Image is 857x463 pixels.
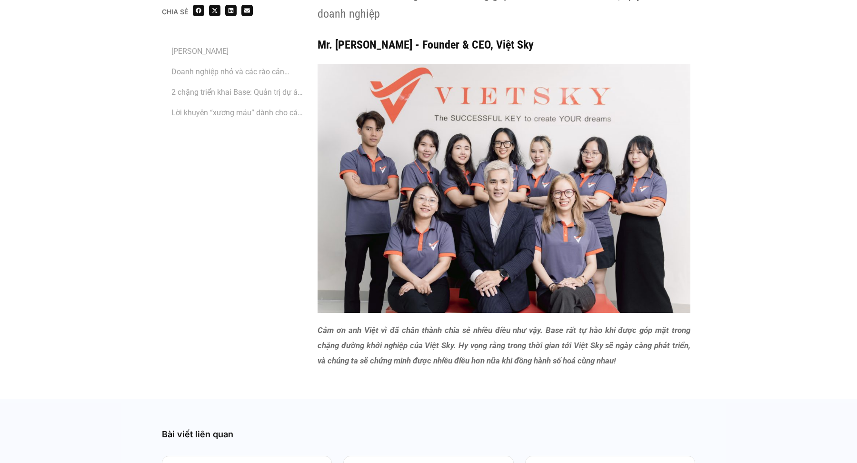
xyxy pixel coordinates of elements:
[241,5,253,16] div: Share on email
[162,9,188,15] div: Chia sẻ
[171,45,229,57] a: [PERSON_NAME]
[225,5,237,16] div: Share on linkedin
[171,66,303,78] a: Doanh nghiệp nhỏ và các rào cản thường gặp khi số hoá
[193,5,204,16] div: Share on facebook
[318,35,534,54] cite: Mr. [PERSON_NAME] - Founder & CEO, Việt Sky
[171,86,303,98] a: 2 chặng triển khai Base: Quản trị dự án trước, quản trị nhân sự sau
[171,107,303,119] a: Lời khuyên “xương máu” dành cho các doanh nghiệp nhỏ
[162,428,695,441] div: Bài viết liên quan
[209,5,220,16] div: Share on x-twitter
[318,325,690,365] strong: Cảm ơn anh Việt vì đã chân thành chia sẻ nhiều điều như vậy. Base rất tự hào khi được góp mặt tro...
